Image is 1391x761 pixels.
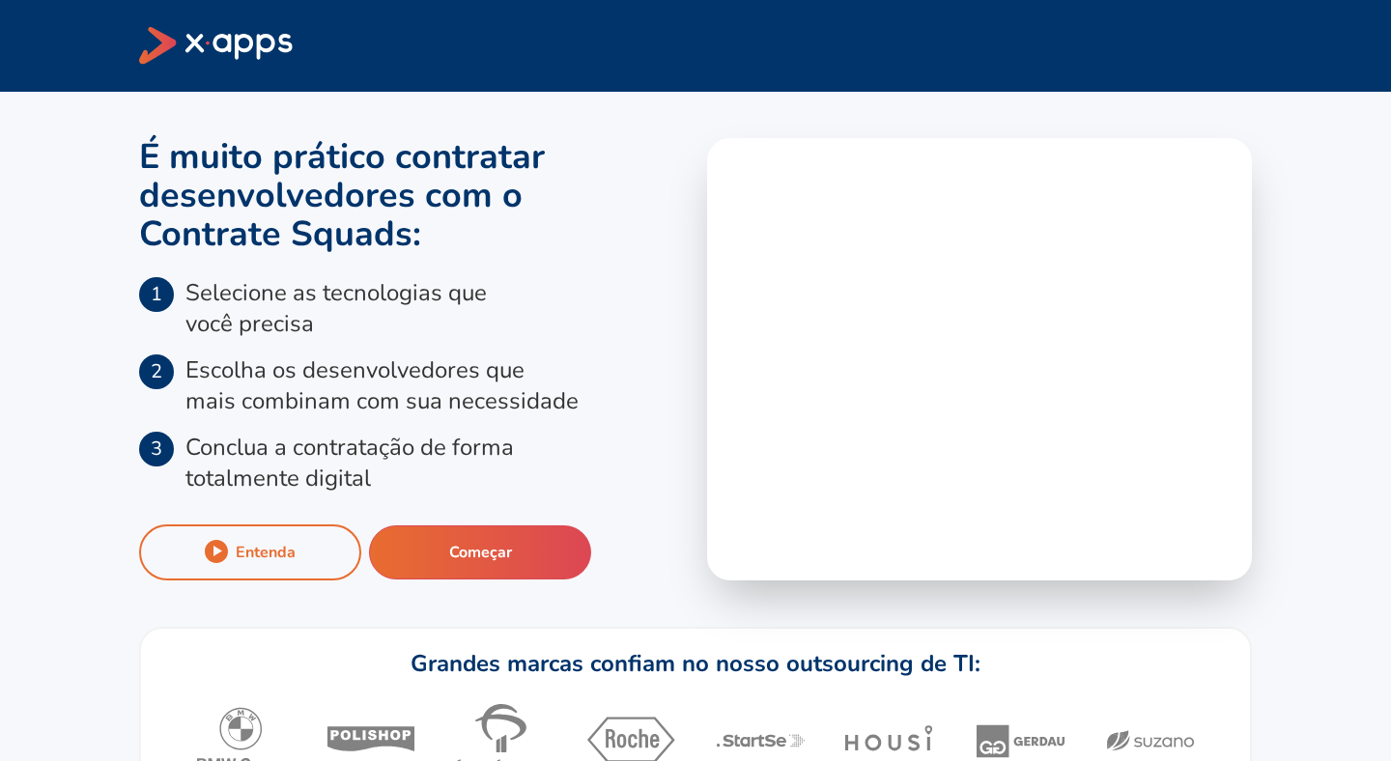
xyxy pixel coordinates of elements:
[185,354,579,416] p: Escolha os desenvolvedores que mais combinam com sua necessidade
[139,211,412,258] span: Contrate Squads
[236,542,296,563] div: Entenda
[139,432,174,466] span: 3
[139,138,684,254] h1: É muito prático contratar desenvolvedores com o :
[139,524,361,580] button: Entenda
[139,354,174,389] span: 2
[185,277,487,339] p: Selecione as tecnologias que você precisa
[185,432,514,493] p: Conclua a contratação de forma totalmente digital
[411,648,980,679] h1: Grandes marcas confiam no nosso outsourcing de TI:
[369,525,591,579] button: Começar
[139,277,174,312] span: 1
